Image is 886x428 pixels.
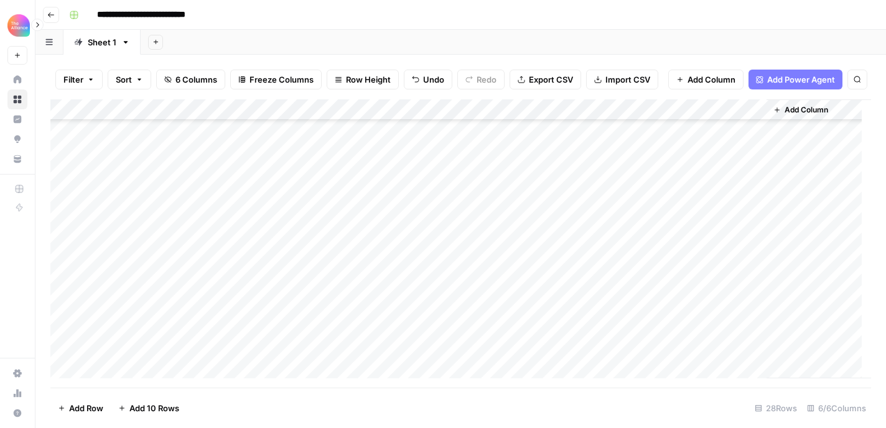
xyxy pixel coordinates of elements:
span: Freeze Columns [249,73,314,86]
button: Workspace: Alliance [7,10,27,41]
img: Alliance Logo [7,14,30,37]
button: Import CSV [586,70,658,89]
div: Sheet 1 [88,36,116,48]
button: Sort [108,70,151,89]
div: 28 Rows [750,398,802,418]
button: Help + Support [7,403,27,423]
a: Insights [7,109,27,129]
button: Add Power Agent [748,70,842,89]
button: Add 10 Rows [111,398,187,418]
button: Export CSV [510,70,581,89]
a: Your Data [7,149,27,169]
div: 6/6 Columns [802,398,871,418]
a: Settings [7,363,27,383]
span: Undo [423,73,444,86]
span: 6 Columns [175,73,217,86]
button: Row Height [327,70,399,89]
span: Row Height [346,73,391,86]
button: Undo [404,70,452,89]
button: Filter [55,70,103,89]
button: Redo [457,70,505,89]
span: Add Row [69,402,103,414]
button: Add Column [768,102,833,118]
span: Redo [477,73,497,86]
span: Add Column [785,104,828,116]
span: Add 10 Rows [129,402,179,414]
a: Browse [7,89,27,109]
span: Import CSV [605,73,650,86]
a: Sheet 1 [63,30,141,55]
span: Sort [116,73,132,86]
a: Opportunities [7,129,27,149]
span: Add Power Agent [767,73,835,86]
span: Export CSV [529,73,573,86]
a: Home [7,70,27,89]
span: Add Column [688,73,735,86]
button: Freeze Columns [230,70,322,89]
button: 6 Columns [156,70,225,89]
button: Add Row [50,398,111,418]
span: Filter [63,73,83,86]
a: Usage [7,383,27,403]
button: Add Column [668,70,744,89]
